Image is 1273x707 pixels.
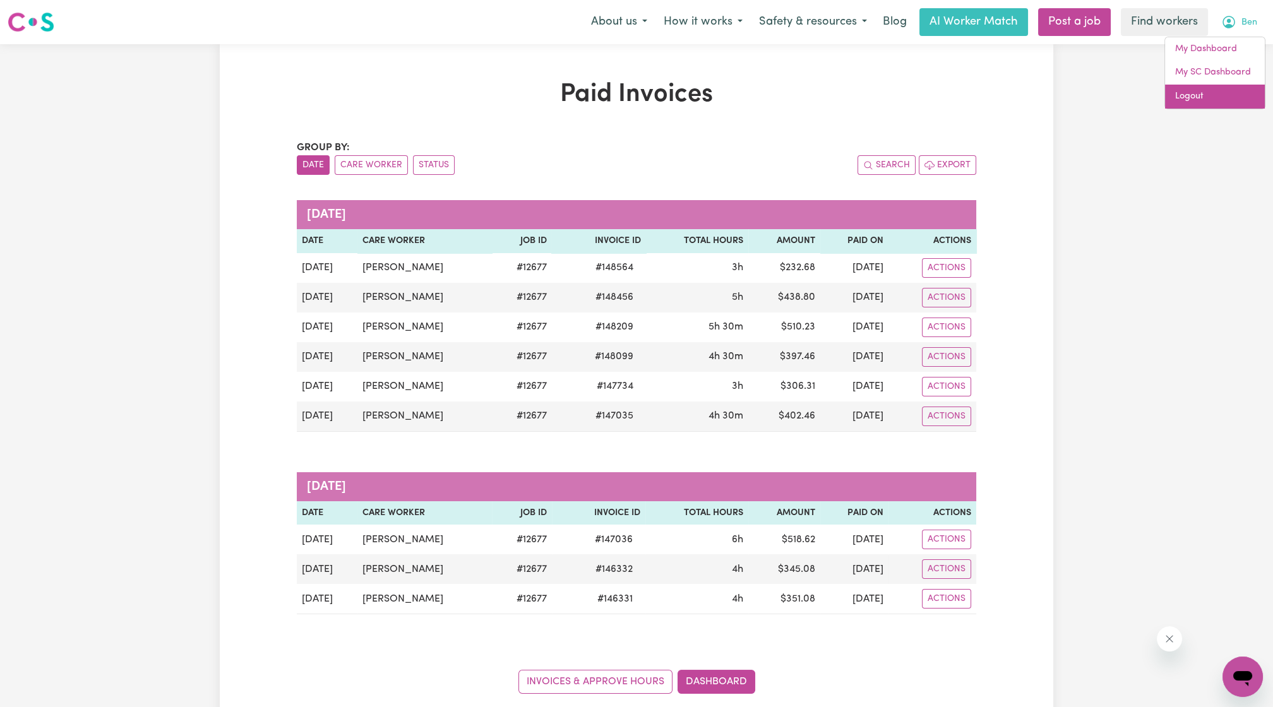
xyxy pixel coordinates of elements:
[297,584,357,614] td: [DATE]
[492,342,552,372] td: # 12677
[1038,8,1111,36] a: Post a job
[297,283,357,312] td: [DATE]
[820,554,888,584] td: [DATE]
[588,408,641,424] span: # 147035
[922,288,971,307] button: Actions
[297,229,357,253] th: Date
[820,401,888,432] td: [DATE]
[820,501,888,525] th: Paid On
[919,155,976,175] button: Export
[922,377,971,396] button: Actions
[922,559,971,579] button: Actions
[1164,37,1265,109] div: My Account
[551,229,645,253] th: Invoice ID
[357,501,492,525] th: Care Worker
[297,501,357,525] th: Date
[646,229,749,253] th: Total Hours
[492,401,552,432] td: # 12677
[357,584,492,614] td: [PERSON_NAME]
[357,372,492,401] td: [PERSON_NAME]
[357,283,492,312] td: [PERSON_NAME]
[297,155,330,175] button: sort invoices by date
[820,312,888,342] td: [DATE]
[588,260,641,275] span: # 148564
[748,253,820,283] td: $ 232.68
[922,530,971,549] button: Actions
[922,318,971,337] button: Actions
[1213,9,1265,35] button: My Account
[708,411,743,421] span: 4 hours 30 minutes
[590,591,640,607] span: # 146331
[820,229,888,253] th: Paid On
[357,525,492,554] td: [PERSON_NAME]
[492,283,552,312] td: # 12677
[492,253,552,283] td: # 12677
[858,155,916,175] button: Search
[587,349,641,364] span: # 148099
[748,584,820,614] td: $ 351.08
[552,501,645,525] th: Invoice ID
[888,229,976,253] th: Actions
[708,322,743,332] span: 5 hours 30 minutes
[588,290,641,305] span: # 148456
[297,200,976,229] caption: [DATE]
[875,8,914,36] a: Blog
[297,342,357,372] td: [DATE]
[748,401,820,432] td: $ 402.46
[645,501,748,525] th: Total Hours
[357,554,492,584] td: [PERSON_NAME]
[820,372,888,401] td: [DATE]
[732,292,743,302] span: 5 hours
[748,525,820,554] td: $ 518.62
[922,258,971,278] button: Actions
[732,381,743,391] span: 3 hours
[297,80,976,110] h1: Paid Invoices
[492,312,552,342] td: # 12677
[492,525,552,554] td: # 12677
[492,501,552,525] th: Job ID
[297,253,357,283] td: [DATE]
[1165,37,1265,61] a: My Dashboard
[1165,61,1265,85] a: My SC Dashboard
[748,342,820,372] td: $ 397.46
[518,670,672,694] a: Invoices & Approve Hours
[748,229,820,253] th: Amount
[1157,626,1182,651] iframe: Close message
[1165,85,1265,109] a: Logout
[922,589,971,609] button: Actions
[655,9,751,35] button: How it works
[748,312,820,342] td: $ 510.23
[297,554,357,584] td: [DATE]
[583,9,655,35] button: About us
[888,501,976,525] th: Actions
[820,525,888,554] td: [DATE]
[8,11,54,33] img: Careseekers logo
[589,379,641,394] span: # 147734
[357,229,492,253] th: Care Worker
[922,347,971,367] button: Actions
[732,263,743,273] span: 3 hours
[1241,16,1257,30] span: Ben
[748,554,820,584] td: $ 345.08
[588,562,640,577] span: # 146332
[357,253,492,283] td: [PERSON_NAME]
[413,155,455,175] button: sort invoices by paid status
[335,155,408,175] button: sort invoices by care worker
[748,283,820,312] td: $ 438.80
[492,584,552,614] td: # 12677
[8,8,54,37] a: Careseekers logo
[820,283,888,312] td: [DATE]
[748,372,820,401] td: $ 306.31
[820,584,888,614] td: [DATE]
[297,143,350,153] span: Group by:
[748,501,820,525] th: Amount
[297,401,357,432] td: [DATE]
[357,401,492,432] td: [PERSON_NAME]
[1121,8,1208,36] a: Find workers
[297,312,357,342] td: [DATE]
[492,554,552,584] td: # 12677
[587,532,640,547] span: # 147036
[1222,656,1263,697] iframe: Button to launch messaging window
[732,564,743,574] span: 4 hours
[820,342,888,372] td: [DATE]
